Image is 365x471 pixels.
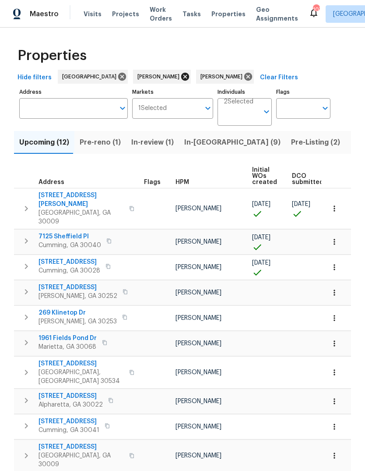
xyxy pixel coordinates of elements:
[39,417,99,426] span: [STREET_ADDRESS]
[313,5,319,14] div: 107
[39,334,97,343] span: 1961 Fields Pond Dr
[39,400,103,409] span: Alpharetta, GA 30022
[175,239,221,245] span: [PERSON_NAME]
[39,232,101,241] span: 7125 Sheffield Pl
[182,11,201,17] span: Tasks
[39,292,117,301] span: [PERSON_NAME], GA 30252
[175,398,221,404] span: [PERSON_NAME]
[175,340,221,347] span: [PERSON_NAME]
[184,136,281,149] span: In-[GEOGRAPHIC_DATA] (9)
[18,72,52,83] span: Hide filters
[39,392,103,400] span: [STREET_ADDRESS]
[224,98,253,106] span: 2 Selected
[39,443,124,451] span: [STREET_ADDRESS]
[175,290,221,296] span: [PERSON_NAME]
[200,72,246,81] span: [PERSON_NAME]
[19,136,69,149] span: Upcoming (12)
[133,70,191,84] div: [PERSON_NAME]
[39,308,117,317] span: 269 Klinetop Dr
[218,89,272,95] label: Individuals
[211,10,246,18] span: Properties
[252,234,270,241] span: [DATE]
[39,317,117,326] span: [PERSON_NAME], GA 30253
[256,5,298,23] span: Geo Assignments
[256,70,302,86] button: Clear Filters
[39,209,124,226] span: [GEOGRAPHIC_DATA], GA 30009
[39,241,101,250] span: Cumming, GA 30040
[252,201,270,207] span: [DATE]
[39,368,124,386] span: [GEOGRAPHIC_DATA], [GEOGRAPHIC_DATA] 30534
[39,343,97,351] span: Marietta, GA 30068
[18,51,87,60] span: Properties
[39,359,124,368] span: [STREET_ADDRESS]
[260,106,273,118] button: Open
[137,72,183,81] span: [PERSON_NAME]
[175,369,221,375] span: [PERSON_NAME]
[39,266,100,275] span: Cumming, GA 30028
[292,201,310,207] span: [DATE]
[144,179,161,185] span: Flags
[319,102,331,114] button: Open
[175,205,221,212] span: [PERSON_NAME]
[175,315,221,321] span: [PERSON_NAME]
[58,70,128,84] div: [GEOGRAPHIC_DATA]
[80,136,121,149] span: Pre-reno (1)
[84,10,102,18] span: Visits
[131,136,174,149] span: In-review (1)
[252,167,277,185] span: Initial WOs created
[132,89,214,95] label: Markets
[291,136,340,149] span: Pre-Listing (2)
[196,70,254,84] div: [PERSON_NAME]
[30,10,59,18] span: Maestro
[39,179,64,185] span: Address
[292,173,323,185] span: DCO submitted
[138,105,167,112] span: 1 Selected
[276,89,330,95] label: Flags
[19,89,128,95] label: Address
[252,260,270,266] span: [DATE]
[39,426,99,435] span: Cumming, GA 30041
[202,102,214,114] button: Open
[116,102,129,114] button: Open
[39,283,117,292] span: [STREET_ADDRESS]
[260,72,298,83] span: Clear Filters
[14,70,55,86] button: Hide filters
[175,264,221,270] span: [PERSON_NAME]
[175,179,189,185] span: HPM
[175,424,221,430] span: [PERSON_NAME]
[39,451,124,469] span: [GEOGRAPHIC_DATA], GA 30009
[112,10,139,18] span: Projects
[150,5,172,23] span: Work Orders
[39,258,100,266] span: [STREET_ADDRESS]
[62,72,120,81] span: [GEOGRAPHIC_DATA]
[175,453,221,459] span: [PERSON_NAME]
[39,191,124,209] span: [STREET_ADDRESS][PERSON_NAME]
